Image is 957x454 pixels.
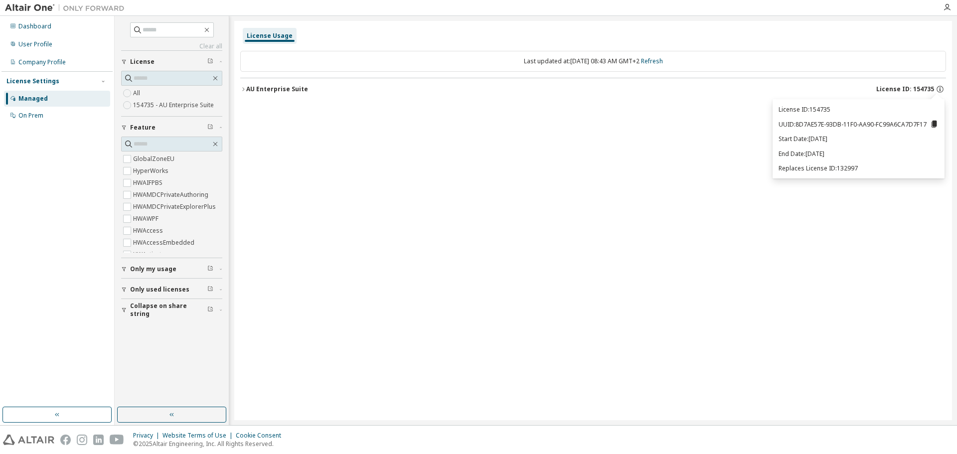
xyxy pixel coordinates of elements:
span: License [130,58,155,66]
button: AU Enterprise SuiteLicense ID: 154735 [240,78,946,100]
label: HWAMDCPrivateExplorerPlus [133,201,218,213]
div: Cookie Consent [236,432,287,440]
div: On Prem [18,112,43,120]
img: Altair One [5,3,130,13]
button: License [121,51,222,73]
span: Feature [130,124,156,132]
div: Privacy [133,432,162,440]
label: 154735 - AU Enterprise Suite [133,99,216,111]
span: Only my usage [130,265,176,273]
img: facebook.svg [60,435,71,445]
p: © 2025 Altair Engineering, Inc. All Rights Reserved. [133,440,287,448]
label: HWAWPF [133,213,160,225]
span: Clear filter [207,306,213,314]
p: End Date: [DATE] [779,150,939,158]
div: Website Terms of Use [162,432,236,440]
button: Feature [121,117,222,139]
img: instagram.svg [77,435,87,445]
img: altair_logo.svg [3,435,54,445]
img: linkedin.svg [93,435,104,445]
p: License ID: 154735 [779,105,939,114]
label: HWAccessEmbedded [133,237,196,249]
div: User Profile [18,40,52,48]
label: All [133,87,142,99]
div: Company Profile [18,58,66,66]
img: youtube.svg [110,435,124,445]
label: HWAMDCPrivateAuthoring [133,189,210,201]
span: Clear filter [207,58,213,66]
span: Clear filter [207,124,213,132]
button: Only my usage [121,258,222,280]
label: HWAccess [133,225,165,237]
div: Managed [18,95,48,103]
span: Clear filter [207,265,213,273]
span: License ID: 154735 [876,85,934,93]
a: Clear all [121,42,222,50]
span: Collapse on share string [130,302,207,318]
p: Start Date: [DATE] [779,135,939,143]
label: HWAIFPBS [133,177,164,189]
span: Clear filter [207,286,213,294]
label: GlobalZoneEU [133,153,176,165]
div: Last updated at: [DATE] 08:43 AM GMT+2 [240,51,946,72]
p: Replaces License ID: 132997 [779,164,939,172]
a: Refresh [641,57,663,65]
div: License Settings [6,77,59,85]
p: UUID: 8D7AE57E-93DB-11F0-AA90-FC99A6CA7D7F17 [779,120,939,129]
div: AU Enterprise Suite [246,85,308,93]
label: HWActivate [133,249,167,261]
label: HyperWorks [133,165,170,177]
button: Only used licenses [121,279,222,301]
div: License Usage [247,32,293,40]
button: Collapse on share string [121,299,222,321]
span: Only used licenses [130,286,189,294]
div: Dashboard [18,22,51,30]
